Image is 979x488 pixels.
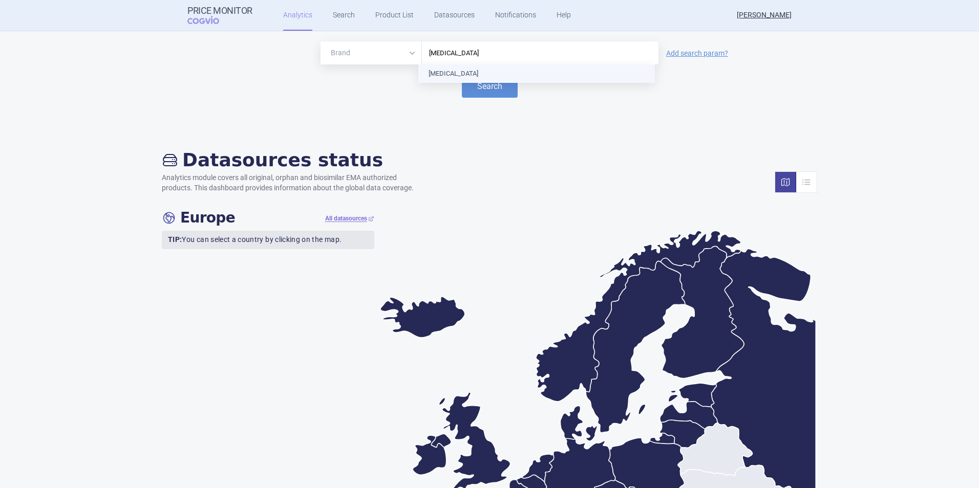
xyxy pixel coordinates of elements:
span: COGVIO [187,16,233,24]
a: Add search param? [666,50,728,57]
a: All datasources [325,214,374,223]
strong: TIP: [168,235,182,243]
p: You can select a country by clicking on the map. [162,231,374,249]
p: Analytics module covers all original, orphan and biosimilar EMA authorized products. This dashboa... [162,173,424,193]
button: Search [462,75,518,98]
h4: Europe [162,209,235,227]
strong: Price Monitor [187,6,252,16]
li: [MEDICAL_DATA] [418,64,655,83]
a: Price MonitorCOGVIO [187,6,252,25]
h2: Datasources status [162,149,424,171]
